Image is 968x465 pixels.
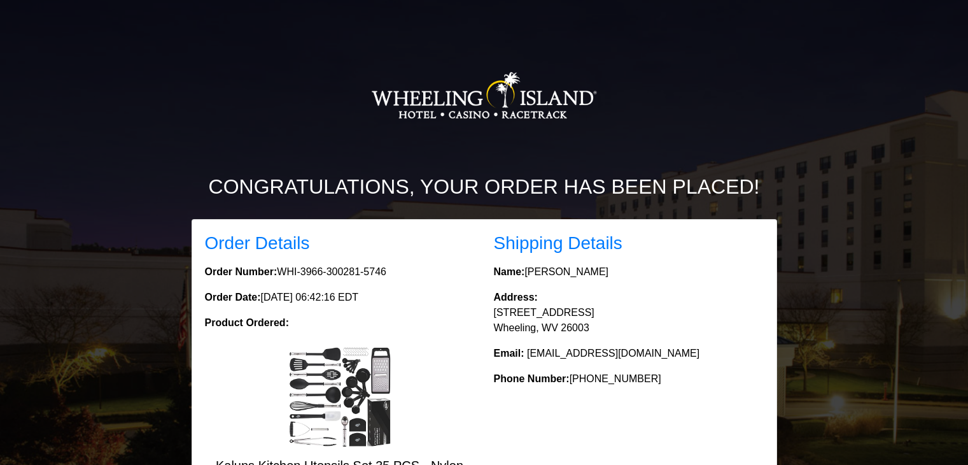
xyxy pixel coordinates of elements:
strong: Address: [494,292,538,303]
strong: Product Ordered: [205,317,289,328]
img: Kaluns Kitchen Utensils Set 35 PCS - Nylon Stainless Steel Silicone [289,346,391,448]
p: [STREET_ADDRESS] Wheeling, WV 26003 [494,290,764,336]
p: WHI-3966-300281-5746 [205,264,475,280]
strong: Phone Number: [494,373,570,384]
p: [DATE] 06:42:16 EDT [205,290,475,305]
strong: Name: [494,266,525,277]
h2: Congratulations, your order has been placed! [131,175,838,199]
h3: Shipping Details [494,232,764,254]
strong: Email: [494,348,524,359]
p: [EMAIL_ADDRESS][DOMAIN_NAME] [494,346,764,361]
h3: Order Details [205,232,475,254]
p: [PERSON_NAME] [494,264,764,280]
strong: Order Number: [205,266,277,277]
img: Logo [371,32,598,159]
p: [PHONE_NUMBER] [494,371,764,387]
strong: Order Date: [205,292,261,303]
